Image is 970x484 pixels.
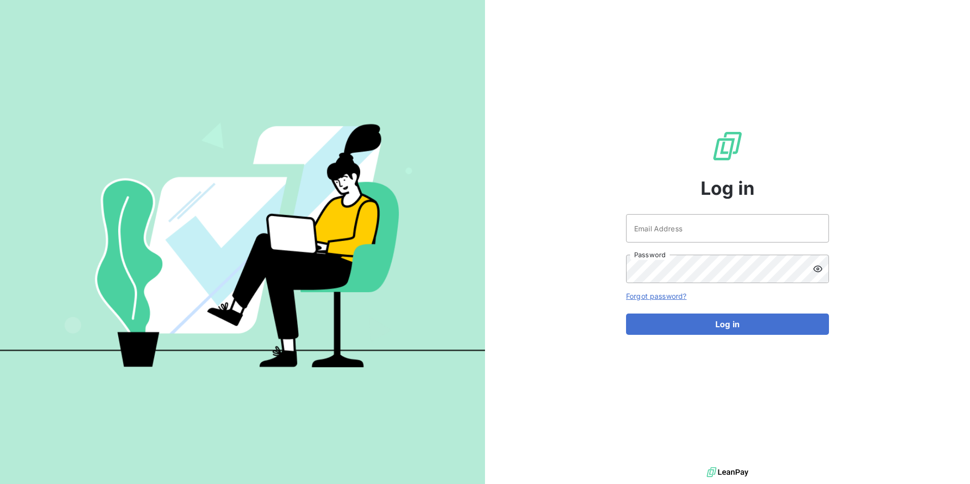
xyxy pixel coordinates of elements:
span: Log in [701,175,755,202]
img: LeanPay Logo [711,130,744,162]
a: Forgot password? [626,292,686,300]
input: placeholder [626,214,829,243]
img: logo [707,465,748,480]
button: Log in [626,314,829,335]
